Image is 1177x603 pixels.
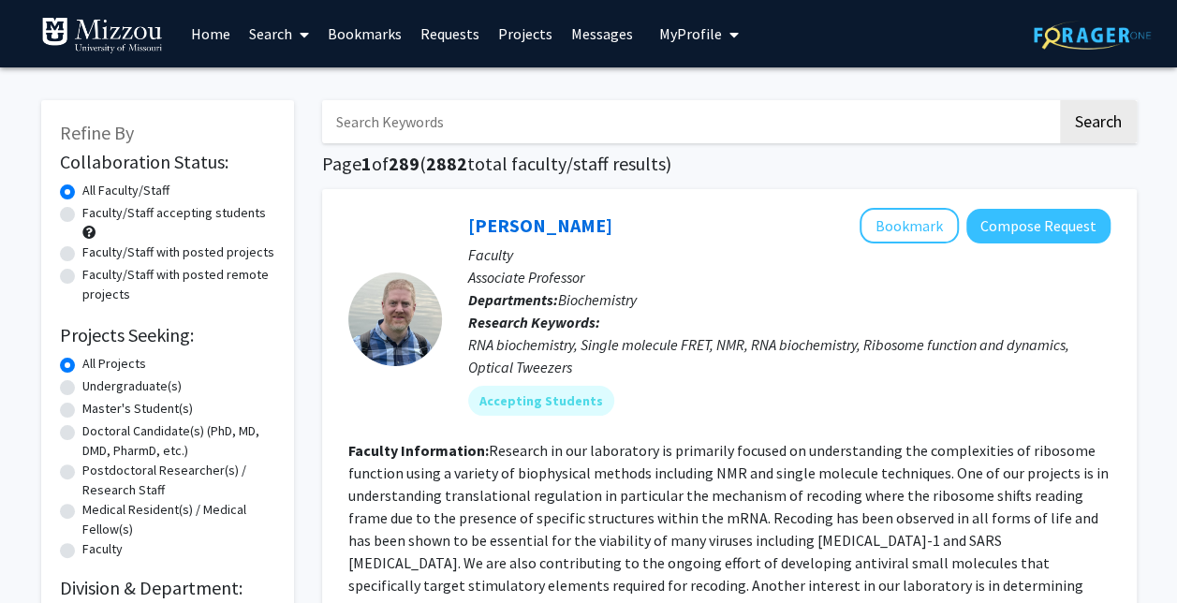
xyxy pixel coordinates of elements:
label: All Faculty/Staff [82,181,169,200]
b: Departments: [468,290,558,309]
label: Faculty/Staff with posted remote projects [82,265,275,304]
label: Doctoral Candidate(s) (PhD, MD, DMD, PharmD, etc.) [82,421,275,461]
b: Research Keywords: [468,313,600,331]
label: Master's Student(s) [82,399,193,419]
button: Add Peter Cornish to Bookmarks [860,208,959,243]
a: Requests [411,1,489,66]
label: All Projects [82,354,146,374]
a: Search [240,1,318,66]
p: Faculty [468,243,1111,266]
h2: Division & Department: [60,577,275,599]
input: Search Keywords [322,100,1057,143]
img: University of Missouri Logo [41,17,163,54]
h1: Page of ( total faculty/staff results) [322,153,1137,175]
mat-chip: Accepting Students [468,386,614,416]
span: Biochemistry [558,290,637,309]
label: Faculty/Staff with posted projects [82,243,274,262]
label: Undergraduate(s) [82,376,182,396]
span: 2882 [426,152,467,175]
span: 289 [389,152,419,175]
b: Faculty Information: [348,441,489,460]
img: ForagerOne Logo [1034,21,1151,50]
button: Compose Request to Peter Cornish [966,209,1111,243]
h2: Collaboration Status: [60,151,275,173]
iframe: Chat [14,519,80,589]
a: [PERSON_NAME] [468,213,612,237]
label: Medical Resident(s) / Medical Fellow(s) [82,500,275,539]
a: Home [182,1,240,66]
a: Projects [489,1,562,66]
label: Postdoctoral Researcher(s) / Research Staff [82,461,275,500]
h2: Projects Seeking: [60,324,275,346]
div: RNA biochemistry, Single molecule FRET, NMR, RNA biochemistry, Ribosome function and dynamics, Op... [468,333,1111,378]
span: My Profile [659,24,722,43]
a: Messages [562,1,642,66]
span: 1 [361,152,372,175]
a: Bookmarks [318,1,411,66]
button: Search [1060,100,1137,143]
span: Refine By [60,121,134,144]
label: Faculty/Staff accepting students [82,203,266,223]
p: Associate Professor [468,266,1111,288]
label: Faculty [82,539,123,559]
